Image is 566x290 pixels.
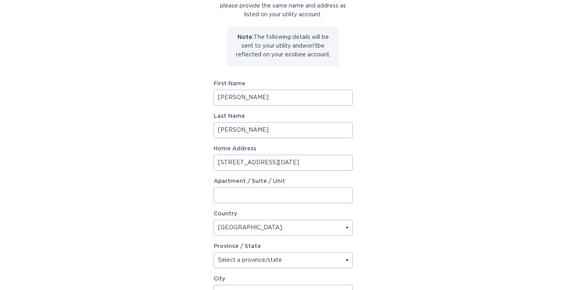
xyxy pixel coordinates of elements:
[214,244,261,249] label: Province / State
[238,35,254,40] strong: Note:
[214,179,353,184] label: Apartment / Suite / Unit
[214,146,353,152] label: Home Address
[214,211,237,217] label: Country
[214,81,353,86] label: First Name
[234,33,333,59] p: The following details will be sent to your utility and won't be reflected on your ecobee account.
[214,113,353,119] label: Last Name
[214,276,353,282] label: City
